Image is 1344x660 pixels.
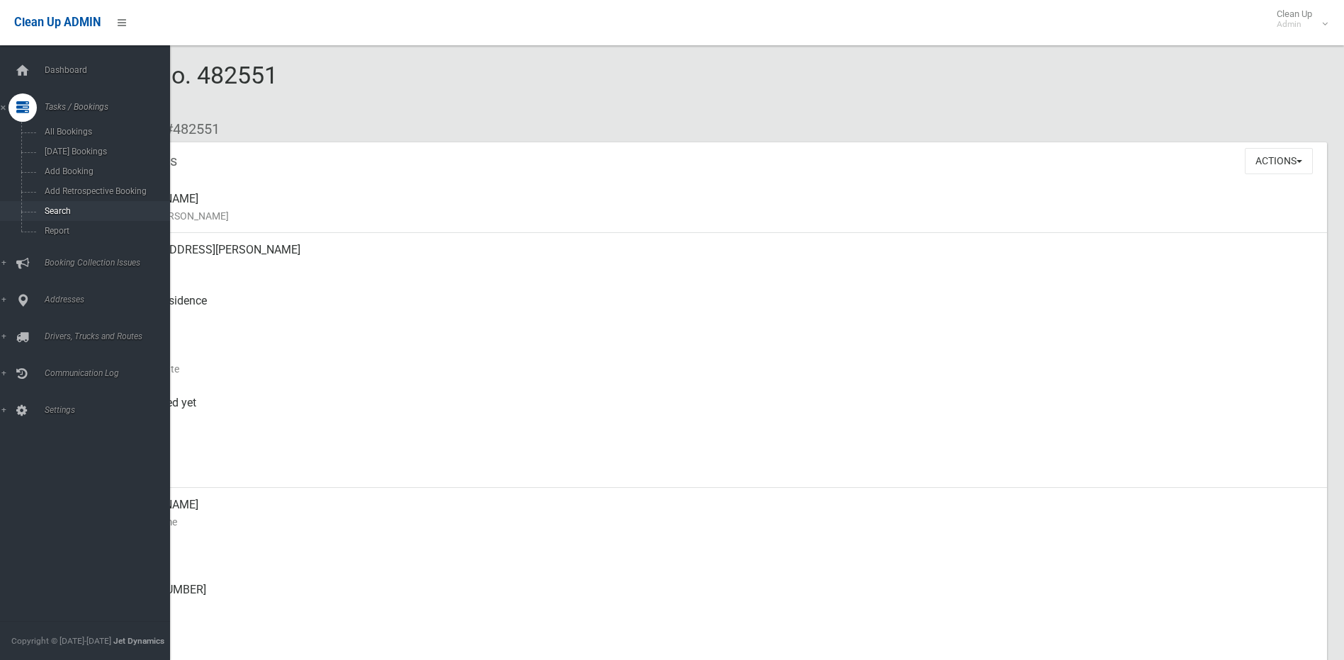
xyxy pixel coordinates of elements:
[40,258,181,268] span: Booking Collection Issues
[40,295,181,305] span: Addresses
[113,513,1316,530] small: Contact Name
[11,636,111,646] span: Copyright © [DATE]-[DATE]
[113,573,1316,624] div: [PHONE_NUMBER]
[113,462,1316,479] small: Zone
[113,284,1316,335] div: Front of Residence
[40,147,169,157] span: [DATE] Bookings
[113,335,1316,386] div: [DATE]
[113,636,164,646] strong: Jet Dynamics
[113,182,1316,233] div: [PERSON_NAME]
[113,547,1316,564] small: Mobile
[40,405,181,415] span: Settings
[40,206,169,216] span: Search
[113,411,1316,428] small: Collected At
[113,258,1316,275] small: Address
[1245,148,1313,174] button: Actions
[62,61,278,116] span: Booking No. 482551
[113,309,1316,326] small: Pickup Point
[40,368,181,378] span: Communication Log
[1277,19,1312,30] small: Admin
[40,166,169,176] span: Add Booking
[40,331,181,341] span: Drivers, Trucks and Routes
[40,226,169,236] span: Report
[40,127,169,137] span: All Bookings
[113,437,1316,488] div: [DATE]
[113,233,1316,284] div: [STREET_ADDRESS][PERSON_NAME]
[40,65,181,75] span: Dashboard
[14,16,101,29] span: Clean Up ADMIN
[113,386,1316,437] div: Not collected yet
[113,598,1316,615] small: Landline
[154,116,220,142] li: #482551
[40,102,181,112] span: Tasks / Bookings
[113,360,1316,377] small: Collection Date
[40,186,169,196] span: Add Retrospective Booking
[113,207,1316,224] small: Name of [PERSON_NAME]
[113,488,1316,539] div: [PERSON_NAME]
[1270,8,1326,30] span: Clean Up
